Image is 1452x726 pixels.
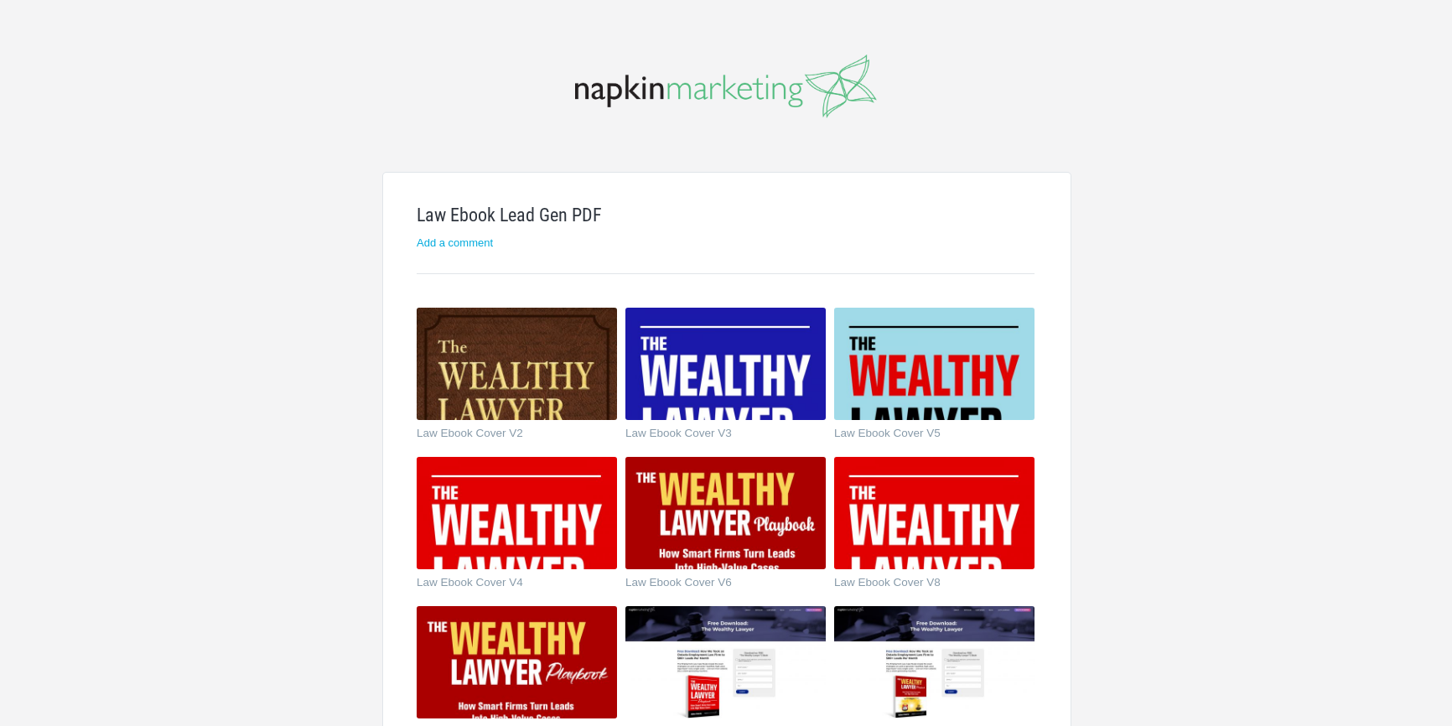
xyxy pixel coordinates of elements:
img: napkinmarketing_4epd6f_thumb.jpg [834,457,1035,569]
a: Law Ebook Cover V3 [625,428,806,444]
img: napkinmarketing-logo_20160520102043.png [575,54,876,118]
img: napkinmarketing_guptnb_thumb.jpg [625,606,826,718]
a: Law Ebook Cover V8 [834,577,1014,594]
a: Law Ebook Cover V4 [417,577,597,594]
a: Law Ebook Cover V6 [625,577,806,594]
img: napkinmarketing_8e68r5_thumb.jpg [417,457,617,569]
a: Law Ebook Cover V5 [834,428,1014,444]
img: napkinmarketing_wf1dxj_thumb.jpg [625,457,826,569]
h1: Law Ebook Lead Gen PDF [417,206,1035,225]
img: napkinmarketing_wt5s0t_thumb.jpg [625,308,826,420]
a: Law Ebook Cover V2 [417,428,597,444]
img: napkinmarketing_kmpg8d_thumb.jpg [834,308,1035,420]
a: Add a comment [417,236,493,249]
img: napkinmarketing_f1dfn9_thumb.jpg [417,606,617,718]
img: napkinmarketing_ai2yzp_thumb.jpg [417,308,617,420]
img: napkinmarketing_o4cc8x_thumb.jpg [834,606,1035,718]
